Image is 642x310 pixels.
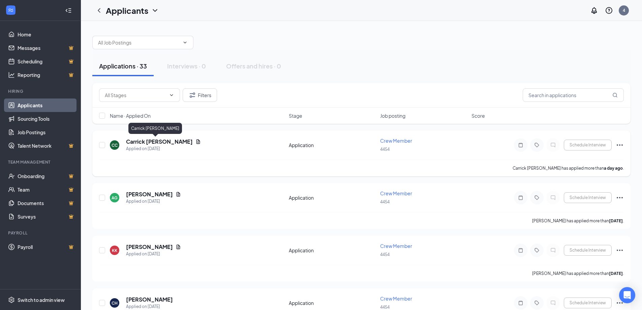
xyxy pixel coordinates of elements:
[289,142,376,148] div: Application
[126,243,173,251] h5: [PERSON_NAME]
[380,199,390,204] span: 4454
[533,248,541,253] svg: Tag
[471,112,485,119] span: Score
[126,145,201,152] div: Applied on [DATE]
[106,5,148,16] h1: Applicants
[523,88,624,102] input: Search in applications
[169,92,174,98] svg: ChevronDown
[616,194,624,202] svg: Ellipses
[112,142,118,148] div: CC
[623,7,625,13] div: 4
[380,147,390,152] span: 4454
[18,55,75,68] a: SchedulingCrown
[151,6,159,15] svg: ChevronDown
[176,244,181,250] svg: Document
[112,195,118,201] div: AG
[183,88,217,102] button: Filter Filters
[533,195,541,200] svg: Tag
[380,138,412,144] span: Crew Member
[18,41,75,55] a: MessagesCrown
[18,210,75,223] a: SurveysCrown
[616,299,624,307] svg: Ellipses
[289,112,302,119] span: Stage
[128,123,182,134] div: Carrick [PERSON_NAME]
[8,230,74,236] div: Payroll
[612,92,618,98] svg: MagnifyingGlass
[517,195,525,200] svg: Note
[517,248,525,253] svg: Note
[289,194,376,201] div: Application
[605,6,613,15] svg: QuestionInfo
[8,297,15,303] svg: Settings
[65,7,72,14] svg: Collapse
[98,39,180,46] input: All Job Postings
[112,248,117,253] div: KK
[18,139,75,152] a: Talent NetworkCrown
[226,62,281,70] div: Offers and hires · 0
[18,169,75,183] a: OnboardingCrown
[609,218,623,223] b: [DATE]
[126,251,181,257] div: Applied on [DATE]
[18,297,65,303] div: Switch to admin view
[517,142,525,148] svg: Note
[126,138,193,145] h5: Carrick [PERSON_NAME]
[195,139,201,144] svg: Document
[604,166,623,171] b: a day ago
[105,91,166,99] input: All Stages
[18,183,75,196] a: TeamCrown
[8,159,74,165] div: Team Management
[112,300,118,306] div: CH
[176,192,181,197] svg: Document
[532,218,624,224] p: [PERSON_NAME] has applied more than .
[126,198,181,205] div: Applied on [DATE]
[380,295,412,302] span: Crew Member
[380,243,412,249] span: Crew Member
[616,141,624,149] svg: Ellipses
[7,7,14,13] svg: WorkstreamLogo
[8,88,74,94] div: Hiring
[126,303,173,310] div: Applied on [DATE]
[590,6,598,15] svg: Notifications
[188,91,196,99] svg: Filter
[95,6,103,15] svg: ChevronLeft
[616,246,624,254] svg: Ellipses
[289,300,376,306] div: Application
[289,247,376,254] div: Application
[126,296,173,303] h5: [PERSON_NAME]
[533,142,541,148] svg: Tag
[380,112,405,119] span: Job posting
[532,271,624,276] p: [PERSON_NAME] has applied more than .
[380,190,412,196] span: Crew Member
[380,305,390,310] span: 4454
[380,252,390,257] span: 4454
[99,62,147,70] div: Applications · 33
[110,112,151,119] span: Name · Applied On
[533,300,541,306] svg: Tag
[18,196,75,210] a: DocumentsCrown
[182,40,188,45] svg: ChevronDown
[18,112,75,125] a: Sourcing Tools
[167,62,206,70] div: Interviews · 0
[513,165,624,171] p: Carrick [PERSON_NAME] has applied more than .
[18,28,75,41] a: Home
[126,191,173,198] h5: [PERSON_NAME]
[619,287,635,303] div: Open Intercom Messenger
[18,98,75,112] a: Applicants
[609,271,623,276] b: [DATE]
[517,300,525,306] svg: Note
[18,125,75,139] a: Job Postings
[18,240,75,254] a: PayrollCrown
[18,68,75,82] a: ReportingCrown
